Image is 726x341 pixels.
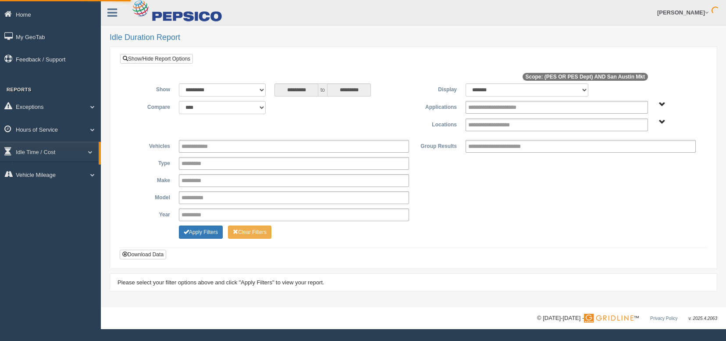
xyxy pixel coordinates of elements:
[110,33,717,42] h2: Idle Duration Report
[689,316,717,321] span: v. 2025.4.2063
[127,191,174,202] label: Model
[16,164,99,180] a: Idle Cost
[523,73,648,81] span: Scope: (PES OR PES Dept) AND San Austin Mkt
[413,83,461,94] label: Display
[318,83,327,97] span: to
[413,140,461,151] label: Group Results
[650,316,677,321] a: Privacy Policy
[127,208,174,219] label: Year
[413,118,461,129] label: Locations
[120,54,193,64] a: Show/Hide Report Options
[584,314,633,323] img: Gridline
[413,101,461,111] label: Applications
[127,101,174,111] label: Compare
[127,157,174,168] label: Type
[127,140,174,151] label: Vehicles
[117,279,324,286] span: Please select your filter options above and click "Apply Filters" to view your report.
[127,83,174,94] label: Show
[228,226,271,239] button: Change Filter Options
[120,250,166,259] button: Download Data
[179,226,223,239] button: Change Filter Options
[127,174,174,185] label: Make
[537,314,717,323] div: © [DATE]-[DATE] - ™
